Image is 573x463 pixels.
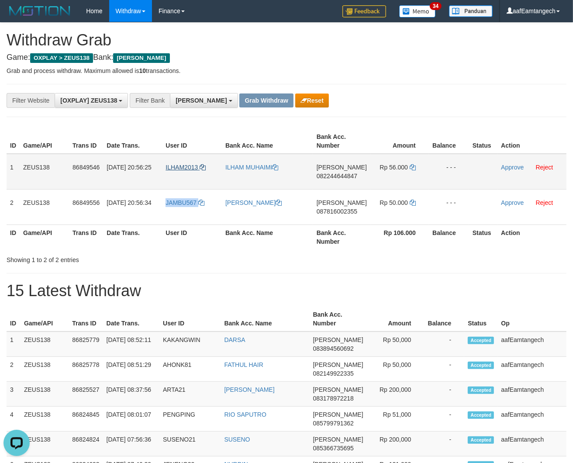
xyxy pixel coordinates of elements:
td: aafEamtangech [497,407,566,432]
td: 86824845 [69,407,103,432]
span: 86849556 [72,199,100,206]
span: [DATE] 20:56:25 [107,164,151,171]
a: SUSENO [224,436,250,443]
div: Filter Website [7,93,55,108]
span: Copy 083894560692 to clipboard [313,345,354,352]
td: aafEamtangech [497,332,566,357]
td: - [425,382,465,407]
th: Bank Acc. Name [222,225,313,249]
span: [DATE] 20:56:34 [107,199,151,206]
h1: Withdraw Grab [7,31,566,49]
td: - [425,357,465,382]
span: Accepted [468,436,494,444]
th: Date Trans. [103,307,159,332]
td: - [425,332,465,357]
a: DARSA [224,336,245,343]
td: AHONK81 [159,357,221,382]
th: Game/API [21,307,69,332]
td: Rp 50,000 [367,357,425,382]
td: - - - [429,189,469,225]
th: Date Trans. [103,225,162,249]
button: [PERSON_NAME] [170,93,238,108]
td: 2 [7,357,21,382]
span: Rp 50.000 [380,199,408,206]
td: - [425,432,465,456]
td: 4 [7,407,21,432]
th: ID [7,225,20,249]
td: aafEamtangech [497,357,566,382]
h4: Game: Bank: [7,53,566,62]
th: Balance [429,225,469,249]
td: - - - [429,154,469,190]
img: Feedback.jpg [342,5,386,17]
a: Approve [501,199,524,206]
td: ZEUS138 [21,407,69,432]
th: User ID [162,225,222,249]
img: panduan.png [449,5,493,17]
td: aafEamtangech [497,382,566,407]
span: Copy 085366735695 to clipboard [313,445,354,452]
th: Balance [425,307,465,332]
a: FATHUL HAIR [224,361,263,368]
th: Action [497,225,566,249]
th: Trans ID [69,129,103,154]
th: Game/API [20,225,69,249]
td: ZEUS138 [21,432,69,456]
strong: 10 [139,67,146,74]
span: Copy 082149922335 to clipboard [313,370,354,377]
td: [DATE] 08:52:11 [103,332,159,357]
th: Balance [429,129,469,154]
td: Rp 200,000 [367,432,425,456]
td: ZEUS138 [20,154,69,190]
th: Amount [367,307,425,332]
th: Status [469,129,497,154]
span: [PERSON_NAME] [317,199,367,206]
a: [PERSON_NAME] [224,386,274,393]
span: Copy 087816002355 to clipboard [317,208,357,215]
td: 2 [7,189,20,225]
td: SUSENO21 [159,432,221,456]
td: 86825778 [69,357,103,382]
a: [PERSON_NAME] [225,199,282,206]
td: - [425,407,465,432]
img: MOTION_logo.png [7,4,73,17]
td: ARTA21 [159,382,221,407]
th: Trans ID [69,307,103,332]
div: Filter Bank [130,93,170,108]
td: PENGPING [159,407,221,432]
a: Approve [501,164,524,171]
td: Rp 51,000 [367,407,425,432]
th: ID [7,307,21,332]
a: Reject [536,164,553,171]
th: Date Trans. [103,129,162,154]
td: [DATE] 08:37:56 [103,382,159,407]
button: Reset [295,93,329,107]
th: Op [497,307,566,332]
th: Action [497,129,566,154]
span: Rp 56.000 [380,164,408,171]
span: Accepted [468,387,494,394]
span: [PERSON_NAME] [313,361,363,368]
th: Rp 106.000 [370,225,429,249]
a: Reject [536,199,553,206]
button: Open LiveChat chat widget [3,3,30,30]
td: 86825527 [69,382,103,407]
a: ILHAM2013 [166,164,206,171]
td: Rp 200,000 [367,382,425,407]
button: [OXPLAY] ZEUS138 [55,93,128,108]
th: Status [469,225,497,249]
span: Accepted [468,411,494,419]
span: 34 [430,2,442,10]
span: [PERSON_NAME] [176,97,227,104]
td: 3 [7,382,21,407]
td: 86824824 [69,432,103,456]
td: aafEamtangech [497,432,566,456]
td: 1 [7,332,21,357]
span: [PERSON_NAME] [113,53,169,63]
td: 86825779 [69,332,103,357]
th: ID [7,129,20,154]
td: Rp 50,000 [367,332,425,357]
th: Bank Acc. Number [313,129,370,154]
td: ZEUS138 [21,332,69,357]
span: Copy 083178972218 to clipboard [313,395,354,402]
